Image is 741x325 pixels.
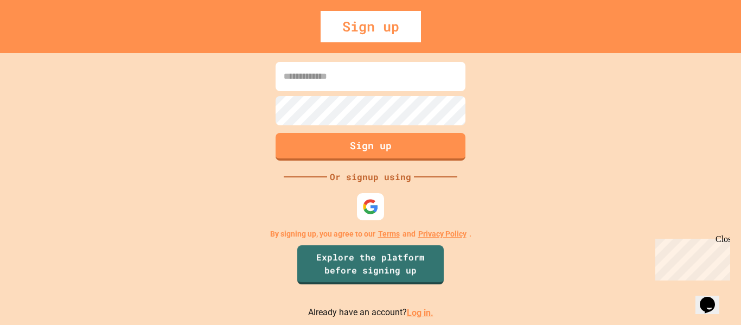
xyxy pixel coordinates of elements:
a: Log in. [407,307,433,317]
p: By signing up, you agree to our and . [270,228,471,240]
iframe: chat widget [651,234,730,281]
div: Sign up [321,11,421,42]
a: Explore the platform before signing up [297,245,444,284]
a: Privacy Policy [418,228,467,240]
div: Or signup using [327,170,414,183]
button: Sign up [276,133,465,161]
iframe: chat widget [695,282,730,314]
img: google-icon.svg [362,199,379,215]
a: Terms [378,228,400,240]
div: Chat with us now!Close [4,4,75,69]
p: Already have an account? [308,306,433,320]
